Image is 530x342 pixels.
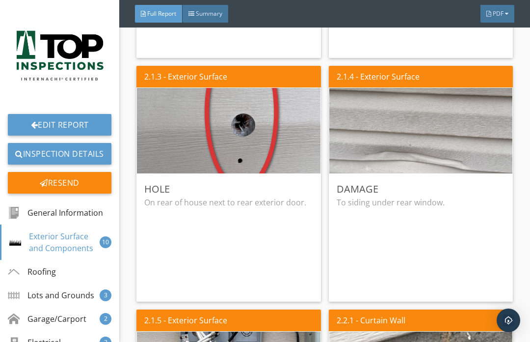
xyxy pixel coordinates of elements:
div: Garage/Carport [8,313,86,325]
a: Edit Report [8,114,111,136]
div: 2 [100,313,111,325]
div: Lots and Grounds [8,289,94,301]
div: Roofing [8,266,56,278]
div: General Information [8,207,103,219]
div: 2.1.5 - Exterior Surface [144,314,227,326]
div: 2.1.4 - Exterior Surface [337,71,420,83]
div: 2.1.3 - Exterior Surface [144,71,227,83]
div: Damage [337,182,505,197]
div: Resend [8,172,111,194]
div: 10 [100,236,111,248]
span: Full Report [147,9,176,18]
div: Open Intercom Messenger [497,309,520,332]
div: Hole [144,182,313,197]
img: photo.jpg [86,24,371,237]
span: PDF [493,9,503,18]
div: 2.2.1 - Curtain Wall [337,314,405,326]
a: Inspection Details [8,143,111,165]
div: Exterior Surface and Components [9,230,100,254]
div: 3 [100,289,111,301]
img: IMG_0440.jpeg [13,8,107,102]
span: Summary [196,9,222,18]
